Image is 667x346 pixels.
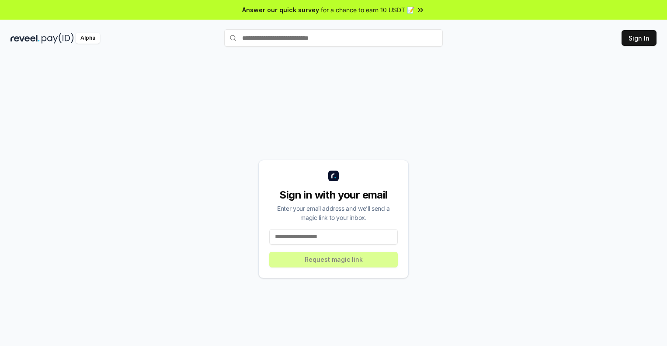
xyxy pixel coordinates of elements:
[242,5,319,14] span: Answer our quick survey
[321,5,414,14] span: for a chance to earn 10 USDT 📝
[622,30,657,46] button: Sign In
[42,33,74,44] img: pay_id
[269,204,398,222] div: Enter your email address and we’ll send a magic link to your inbox.
[328,171,339,181] img: logo_small
[76,33,100,44] div: Alpha
[269,188,398,202] div: Sign in with your email
[10,33,40,44] img: reveel_dark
